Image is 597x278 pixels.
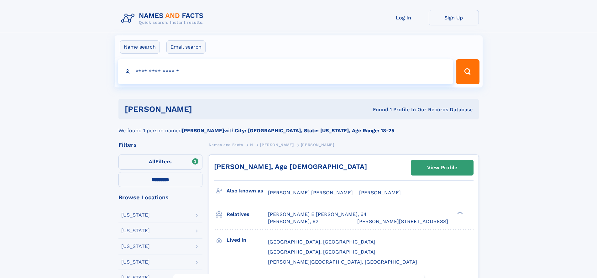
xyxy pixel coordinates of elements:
b: [PERSON_NAME] [182,128,224,134]
span: [PERSON_NAME] [260,143,294,147]
label: Filters [118,155,202,170]
h3: Relatives [227,209,268,220]
div: [US_STATE] [121,212,150,218]
span: [GEOGRAPHIC_DATA], [GEOGRAPHIC_DATA] [268,249,375,255]
span: [PERSON_NAME] [359,190,401,196]
a: [PERSON_NAME] [260,141,294,149]
a: Log In [379,10,429,25]
div: View Profile [427,160,457,175]
span: All [149,159,155,165]
h3: Also known as [227,186,268,196]
span: [PERSON_NAME] [301,143,334,147]
span: N [250,143,253,147]
button: Search Button [456,59,479,84]
a: Names and Facts [209,141,243,149]
h3: Lived in [227,235,268,245]
img: Logo Names and Facts [118,10,209,27]
div: We found 1 person named with . [118,119,479,134]
label: Email search [166,40,206,54]
span: [GEOGRAPHIC_DATA], [GEOGRAPHIC_DATA] [268,239,375,245]
h1: [PERSON_NAME] [125,105,283,113]
label: Name search [120,40,160,54]
b: City: [GEOGRAPHIC_DATA], State: [US_STATE], Age Range: 18-25 [235,128,394,134]
span: [PERSON_NAME] [PERSON_NAME] [268,190,353,196]
div: [US_STATE] [121,244,150,249]
div: Browse Locations [118,195,202,200]
a: [PERSON_NAME] E [PERSON_NAME], 64 [268,211,367,218]
div: ❯ [456,211,463,215]
a: [PERSON_NAME][STREET_ADDRESS] [357,218,448,225]
a: View Profile [411,160,473,175]
div: [US_STATE] [121,260,150,265]
a: [PERSON_NAME], Age [DEMOGRAPHIC_DATA] [214,163,367,170]
a: N [250,141,253,149]
div: [US_STATE] [121,228,150,233]
div: Filters [118,142,202,148]
input: search input [118,59,453,84]
a: Sign Up [429,10,479,25]
a: [PERSON_NAME], 62 [268,218,318,225]
span: [PERSON_NAME][GEOGRAPHIC_DATA], [GEOGRAPHIC_DATA] [268,259,417,265]
div: Found 1 Profile In Our Records Database [282,106,473,113]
